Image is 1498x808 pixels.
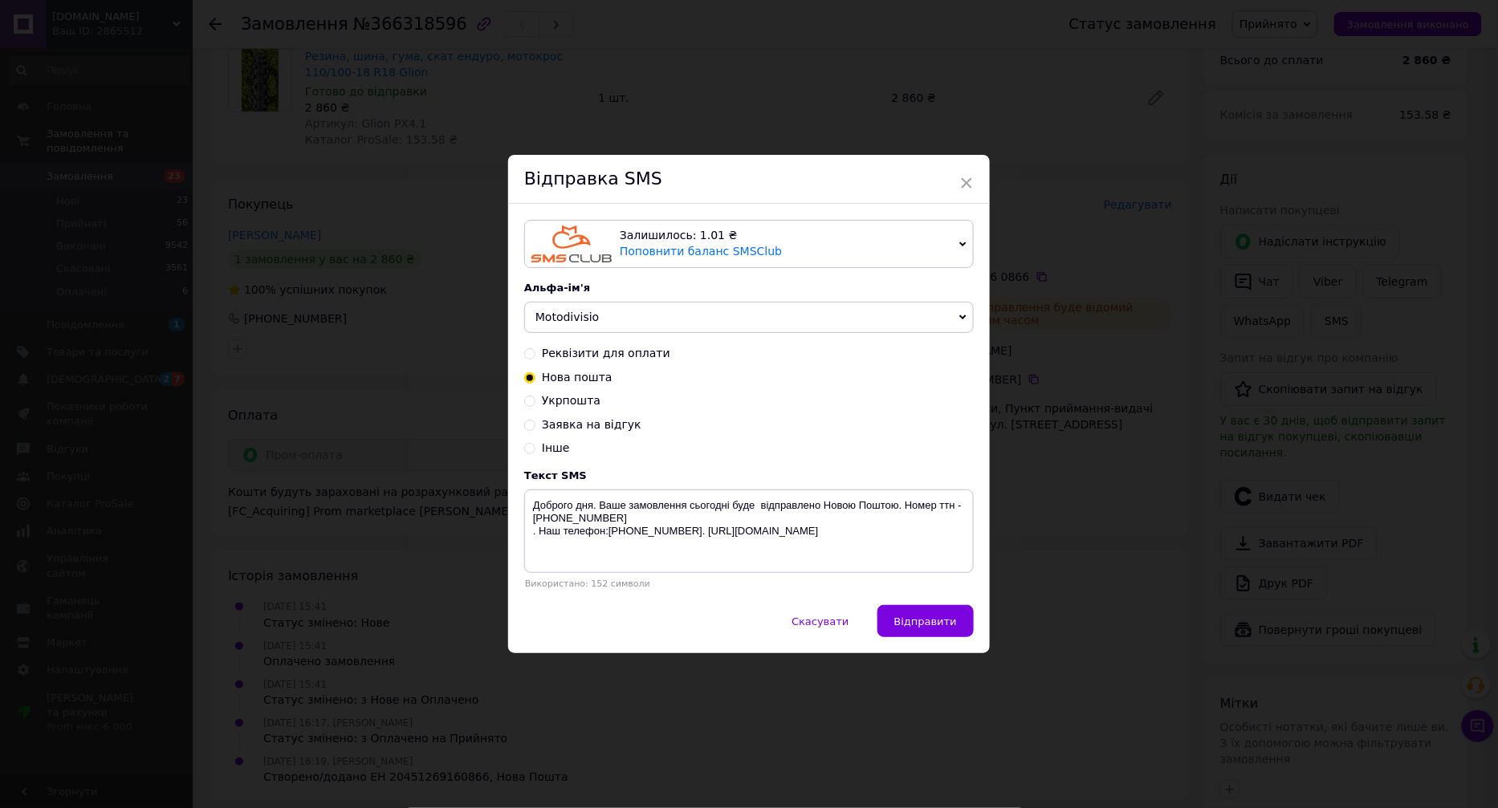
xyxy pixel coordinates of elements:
span: Укрпошта [542,394,600,407]
button: Скасувати [775,605,865,637]
span: Інше [542,441,570,454]
textarea: Доброго дня. Ваше замовлення сьогодні буде відправлено Новою Поштою. Номер ттн - [PHONE_NUMBER] .... [524,489,974,573]
a: Поповнити баланс SMSClub [620,245,782,258]
div: Використано: 152 символи [524,579,974,589]
button: Відправити [877,605,974,637]
div: Залишилось: 1.01 ₴ [620,228,953,244]
span: Відправити [894,615,957,627]
span: Скасувати [792,615,849,627]
div: Текст SMS [524,469,974,481]
span: Motodivisio [535,311,599,323]
span: Альфа-ім'я [524,282,590,294]
div: Відправка SMS [508,155,990,204]
span: × [959,169,974,197]
span: Нова пошта [542,371,613,384]
span: Реквізити для оплати [542,347,670,359]
span: Заявка на відгук [542,418,641,431]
